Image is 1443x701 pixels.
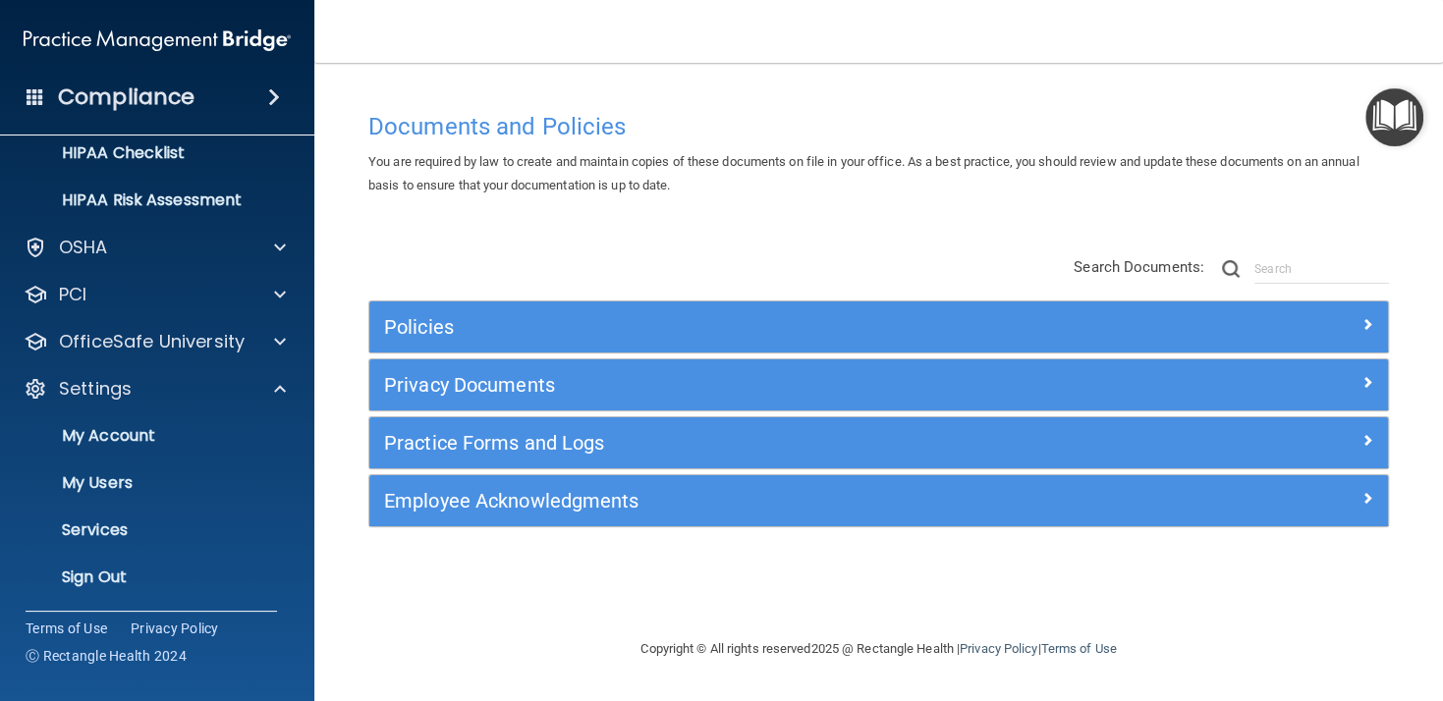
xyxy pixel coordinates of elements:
button: Open Resource Center [1365,88,1423,146]
a: Terms of Use [26,619,107,638]
h5: Privacy Documents [384,374,1119,396]
span: You are required by law to create and maintain copies of these documents on file in your office. ... [368,154,1359,192]
span: Search Documents: [1074,258,1204,276]
p: My Users [13,473,281,493]
img: ic-search.3b580494.png [1222,260,1240,278]
iframe: Drift Widget Chat Controller [1104,588,1419,666]
div: Copyright © All rights reserved 2025 @ Rectangle Health | | [521,618,1238,680]
a: OfficeSafe University [24,330,286,353]
a: OSHA [24,236,286,259]
a: Settings [24,377,286,401]
p: OSHA [59,236,108,259]
h5: Employee Acknowledgments [384,490,1119,512]
img: PMB logo [24,21,291,60]
p: HIPAA Checklist [13,143,281,163]
a: Practice Forms and Logs [384,427,1373,458]
a: Terms of Use [1040,641,1116,656]
p: OfficeSafe University [59,330,245,353]
p: Sign Out [13,567,281,587]
a: Employee Acknowledgments [384,485,1373,516]
p: Settings [59,377,132,401]
h4: Documents and Policies [368,114,1389,139]
h5: Practice Forms and Logs [384,432,1119,454]
p: Services [13,520,281,540]
a: Privacy Documents [384,369,1373,401]
h5: Policies [384,316,1119,338]
a: Policies [384,311,1373,343]
a: PCI [24,283,286,306]
p: PCI [59,283,86,306]
p: My Account [13,426,281,446]
span: Ⓒ Rectangle Health 2024 [26,646,187,666]
p: HIPAA Risk Assessment [13,190,281,210]
input: Search [1254,254,1389,284]
a: Privacy Policy [131,619,219,638]
h4: Compliance [58,83,194,111]
a: Privacy Policy [960,641,1037,656]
